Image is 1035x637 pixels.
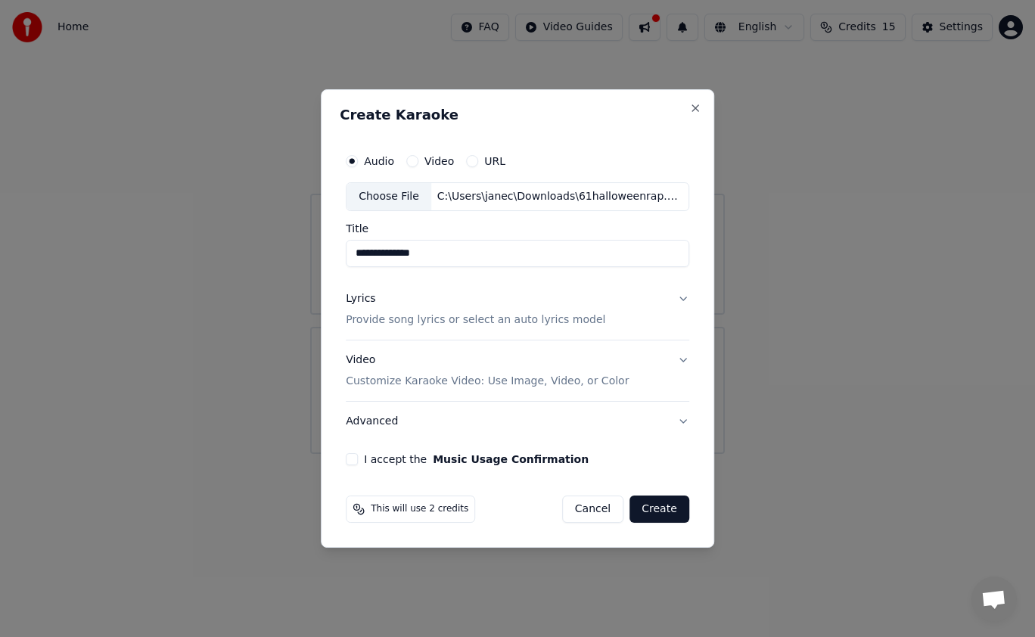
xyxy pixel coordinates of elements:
span: This will use 2 credits [371,503,468,515]
div: C:\Users\janec\Downloads\61halloweenrap.mp3 [431,189,688,204]
label: I accept the [364,454,589,465]
p: Provide song lyrics or select an auto lyrics model [346,312,605,328]
div: Choose File [347,183,431,210]
button: LyricsProvide song lyrics or select an auto lyrics model [346,279,689,340]
button: Cancel [562,496,623,523]
label: Video [424,156,454,166]
label: Audio [364,156,394,166]
div: Video [346,353,629,389]
div: Lyrics [346,291,375,306]
button: I accept the [433,454,589,465]
p: Customize Karaoke Video: Use Image, Video, or Color [346,374,629,389]
h2: Create Karaoke [340,108,695,122]
label: URL [484,156,505,166]
label: Title [346,223,689,234]
button: Advanced [346,402,689,441]
button: Create [629,496,689,523]
button: VideoCustomize Karaoke Video: Use Image, Video, or Color [346,340,689,401]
